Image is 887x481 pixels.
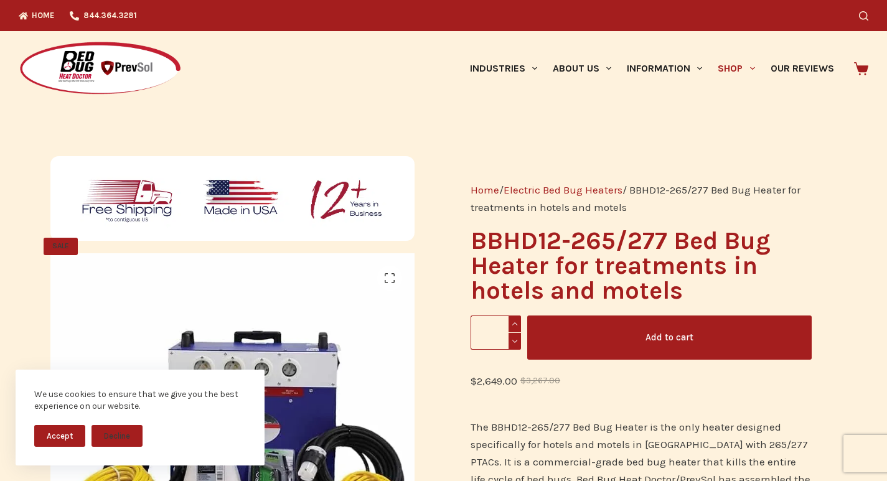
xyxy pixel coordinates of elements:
a: About Us [545,31,619,106]
bdi: 3,267.00 [520,376,560,385]
span: $ [520,376,526,385]
a: Shop [710,31,763,106]
a: Home [471,184,499,196]
button: Add to cart [527,315,812,360]
span: SALE [44,238,78,255]
nav: Breadcrumb [471,181,812,216]
h1: BBHD12-265/277 Bed Bug Heater for treatments in hotels and motels [471,228,812,303]
button: Search [859,11,868,21]
a: Our Reviews [763,31,842,106]
div: We use cookies to ensure that we give you the best experience on our website. [34,388,246,413]
bdi: 2,649.00 [471,375,517,387]
a: View full-screen image gallery [377,266,402,291]
button: Open LiveChat chat widget [10,5,47,42]
a: Information [619,31,710,106]
button: Decline [92,425,143,447]
button: Accept [34,425,85,447]
span: $ [471,375,477,387]
input: Product quantity [471,315,521,350]
a: Electric Bed Bug Heaters [504,184,622,196]
img: Prevsol/Bed Bug Heat Doctor [19,41,182,96]
nav: Primary [462,31,842,106]
a: Industries [462,31,545,106]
